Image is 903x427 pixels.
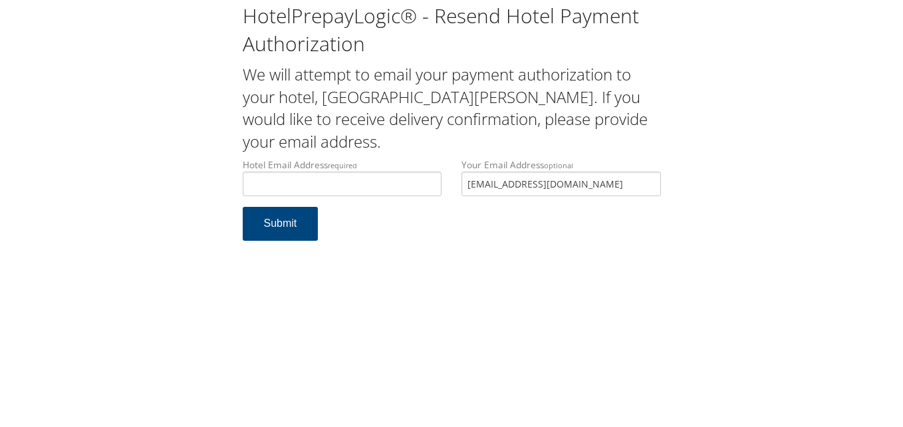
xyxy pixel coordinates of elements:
small: required [328,160,357,170]
input: Hotel Email Addressrequired [243,172,442,196]
label: Your Email Address [461,158,661,196]
button: Submit [243,207,319,241]
small: optional [544,160,573,170]
h1: HotelPrepayLogic® - Resend Hotel Payment Authorization [243,2,661,58]
input: Your Email Addressoptional [461,172,661,196]
label: Hotel Email Address [243,158,442,196]
h2: We will attempt to email your payment authorization to your hotel, [GEOGRAPHIC_DATA][PERSON_NAME]... [243,63,661,152]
